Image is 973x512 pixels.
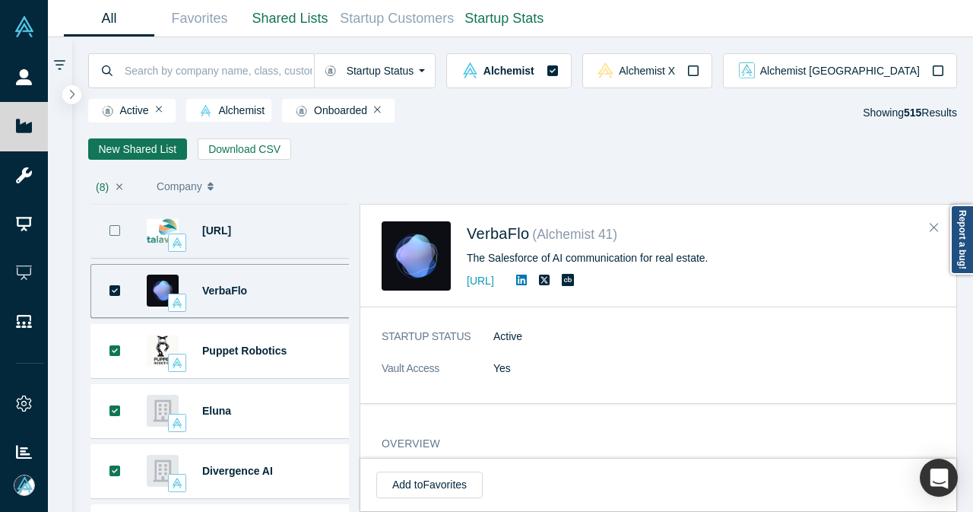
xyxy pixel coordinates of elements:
[88,138,188,160] a: New Shared List
[532,227,617,242] small: ( Alchemist 41 )
[467,250,935,266] div: The Salesforce of AI communication for real estate.
[325,65,336,77] img: Startup status
[193,105,265,117] span: Alchemist
[923,216,946,240] button: Close
[95,105,149,117] span: Active
[459,1,550,37] a: Startup Stats
[382,436,925,452] h3: overview
[157,170,268,202] button: Company
[91,325,138,377] button: Bookmark
[202,224,231,237] a: [URL]
[467,225,529,242] a: VerbaFlo
[91,265,138,317] button: Bookmark
[147,215,179,246] img: Talawa.ai's Logo
[597,62,613,78] img: alchemistx Vault Logo
[245,1,335,37] a: Shared Lists
[202,285,247,297] a: VerbaFlo
[382,221,451,291] img: VerbaFlo's Logo
[863,107,957,119] span: Showing Results
[493,361,946,377] dd: Yes
[739,62,755,78] img: alchemist_aj Vault Logo
[335,1,459,37] a: Startup Customers
[382,329,493,361] dt: STARTUP STATUS
[296,105,307,117] img: Startup status
[157,170,202,202] span: Company
[200,105,211,116] img: alchemist Vault Logo
[147,455,179,487] img: Divergence AI's Logo
[493,329,946,345] dd: Active
[582,53,712,88] button: alchemistx Vault LogoAlchemist X
[172,418,182,428] img: alchemist Vault Logo
[723,53,957,88] button: alchemist_aj Vault LogoAlchemist [GEOGRAPHIC_DATA]
[91,204,138,257] button: Bookmark
[91,385,138,437] button: Bookmark
[156,104,163,115] button: Remove Filter
[172,297,182,308] img: alchemist Vault Logo
[202,345,287,357] a: Puppet Robotics
[14,16,35,37] img: Alchemist Vault Logo
[64,1,154,37] a: All
[462,62,478,78] img: alchemist Vault Logo
[289,105,367,117] span: Onboarded
[760,65,920,76] span: Alchemist [GEOGRAPHIC_DATA]
[202,405,231,417] a: Eluna
[147,275,179,307] img: VerbaFlo's Logo
[147,335,179,367] img: Puppet Robotics's Logo
[202,465,273,477] a: Divergence AI
[376,472,483,498] button: Add toFavorites
[382,361,493,393] dt: Vault Access
[467,275,494,287] a: [URL]
[950,205,973,275] a: Report a bug!
[314,53,436,88] button: Startup Status
[172,478,182,488] img: alchemist Vault Logo
[374,104,381,115] button: Remove Filter
[102,105,113,117] img: Startup status
[483,65,534,76] span: Alchemist
[123,52,314,88] input: Search by company name, class, customer, one-liner or category
[904,107,921,119] strong: 515
[147,395,179,427] img: Eluna's Logo
[14,475,35,496] img: Mia Scott's Account
[96,181,109,193] span: ( 8 )
[172,237,182,248] img: alchemist Vault Logo
[172,358,182,368] img: alchemist Vault Logo
[154,1,245,37] a: Favorites
[198,138,291,160] button: Download CSV
[446,53,571,88] button: alchemist Vault LogoAlchemist
[619,65,675,76] span: Alchemist X
[91,445,138,498] button: Bookmark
